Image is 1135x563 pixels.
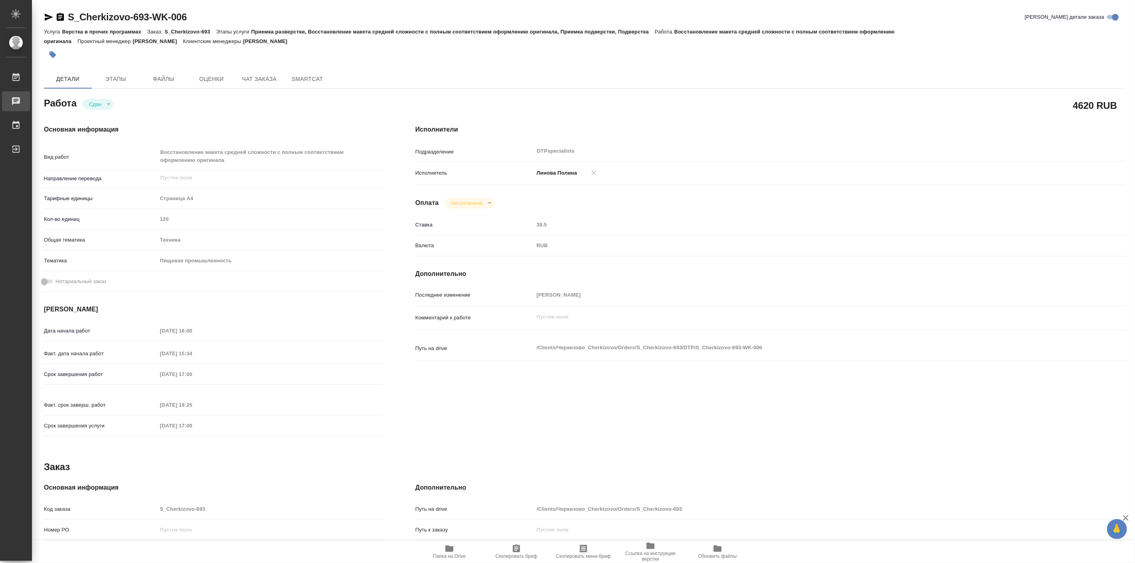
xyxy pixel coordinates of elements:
p: Валюта [415,242,534,250]
p: Номер РО [44,526,157,534]
input: Пустое поле [160,173,365,183]
p: Верстка в прочих программах [62,29,147,35]
p: Проектный менеджер [77,38,132,44]
span: Файлы [144,74,183,84]
span: Ссылка на инструкции верстки [622,551,679,562]
input: Пустое поле [157,325,227,337]
button: Добавить тэг [44,46,61,63]
p: Дата начала работ [44,327,157,335]
h2: Работа [44,95,77,110]
span: Скопировать бриф [495,553,537,559]
div: Пищевая промышленность [157,254,384,268]
button: Сдан [87,101,104,108]
input: Пустое поле [157,420,227,431]
input: Пустое поле [534,219,1067,230]
input: Пустое поле [157,348,227,359]
textarea: /Clients/Черкизово_Cherkizovо/Orders/S_Cherkizovo-693/DTP/S_Cherkizovo-693-WK-006 [534,341,1067,354]
p: Комментарий к работе [415,314,534,322]
input: Пустое поле [534,503,1067,515]
p: Срок завершения работ [44,370,157,378]
p: Работа [655,29,674,35]
button: Ссылка на инструкции верстки [617,541,684,563]
input: Пустое поле [157,524,384,535]
span: Оценки [192,74,231,84]
h4: [PERSON_NAME] [44,305,384,314]
div: Сдан [83,99,113,110]
p: Срок завершения услуги [44,422,157,430]
p: Последнее изменение [415,291,534,299]
p: Ставка [415,221,534,229]
button: Папка на Drive [416,541,483,563]
h4: Исполнители [415,125,1126,134]
p: Заказ: [147,29,164,35]
p: Линова Полина [534,169,577,177]
button: Скопировать мини-бриф [550,541,617,563]
span: [PERSON_NAME] детали заказа [1025,13,1104,21]
p: Кол-во единиц [44,215,157,223]
div: RUB [534,239,1067,252]
div: Сдан [445,198,494,209]
p: [PERSON_NAME] [133,38,183,44]
span: Обновить файлы [698,553,737,559]
h4: Основная информация [44,125,384,134]
span: Чат заказа [240,74,279,84]
a: S_Cherkizovo-693-WK-006 [68,12,187,22]
p: Путь на drive [415,344,534,352]
input: Пустое поле [157,213,384,225]
h4: Основная информация [44,483,384,492]
button: Обновить файлы [684,541,751,563]
button: Скопировать бриф [483,541,550,563]
span: Нотариальный заказ [55,278,106,285]
input: Пустое поле [534,524,1067,535]
p: Направление перевода [44,175,157,183]
span: Этапы [97,74,135,84]
p: Путь на drive [415,505,534,513]
p: Тематика [44,257,157,265]
span: 🙏 [1110,521,1124,537]
p: S_Cherkizovo-693 [164,29,216,35]
span: Детали [49,74,87,84]
p: Приемка разверстки, Восстановление макета средней сложности с полным соответствием оформлению ори... [251,29,655,35]
span: Скопировать мини-бриф [556,553,611,559]
p: Этапы услуги [216,29,251,35]
button: Не оплачена [449,200,484,207]
span: Папка на Drive [433,553,466,559]
span: SmartCat [288,74,326,84]
button: Скопировать ссылку для ЯМессенджера [44,12,53,22]
p: Вид работ [44,153,157,161]
h4: Дополнительно [415,483,1126,492]
div: Страница А4 [157,192,384,205]
p: Тарифные единицы [44,195,157,203]
p: Исполнитель [415,169,534,177]
p: [PERSON_NAME] [243,38,293,44]
p: Код заказа [44,505,157,513]
h2: Заказ [44,461,70,473]
input: Пустое поле [157,399,227,411]
input: Пустое поле [157,503,384,515]
p: Клиентские менеджеры [183,38,243,44]
p: Общая тематика [44,236,157,244]
button: Скопировать ссылку [55,12,65,22]
h4: Оплата [415,198,439,208]
p: Факт. дата начала работ [44,350,157,358]
p: Услуга [44,29,62,35]
h2: 4620 RUB [1073,98,1117,112]
h4: Дополнительно [415,269,1126,279]
button: 🙏 [1107,519,1127,539]
input: Пустое поле [534,289,1067,301]
p: Факт. срок заверш. работ [44,401,157,409]
input: Пустое поле [157,368,227,380]
p: Подразделение [415,148,534,156]
div: Техника [157,233,384,247]
p: Путь к заказу [415,526,534,534]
